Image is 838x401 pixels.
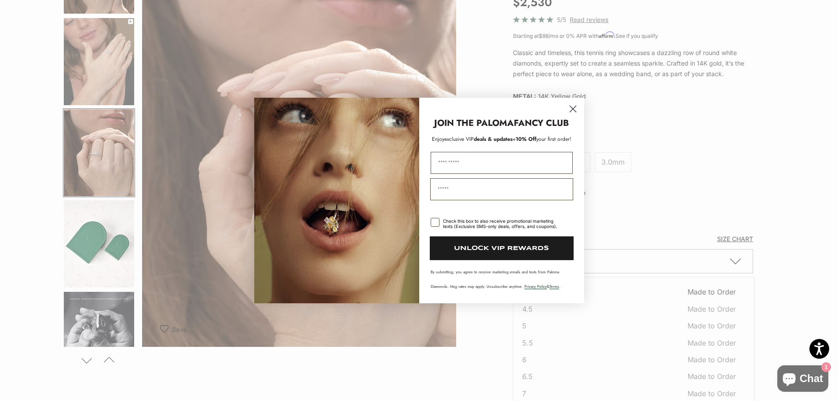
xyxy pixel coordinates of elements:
span: deals & updates [444,135,512,143]
span: 10% Off [516,135,536,143]
div: Check this box to also receive promotional marketing texts (Exclusive SMS-only deals, offers, and... [443,218,562,229]
strong: FANCY CLUB [514,117,569,129]
img: Loading... [254,98,419,303]
button: UNLOCK VIP REWARDS [430,236,574,260]
a: Privacy Policy [524,283,547,289]
input: Email [430,178,573,200]
button: Close dialog [565,101,581,117]
input: First Name [431,152,573,174]
p: By submitting, you agree to receive marketing emails and texts from Paloma Diamonds. Msg rates ma... [431,269,573,289]
span: + your first order! [512,135,571,143]
span: & . [524,283,560,289]
a: Terms [549,283,559,289]
span: Enjoy [432,135,444,143]
span: exclusive VIP [444,135,474,143]
strong: JOIN THE PALOMA [434,117,514,129]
